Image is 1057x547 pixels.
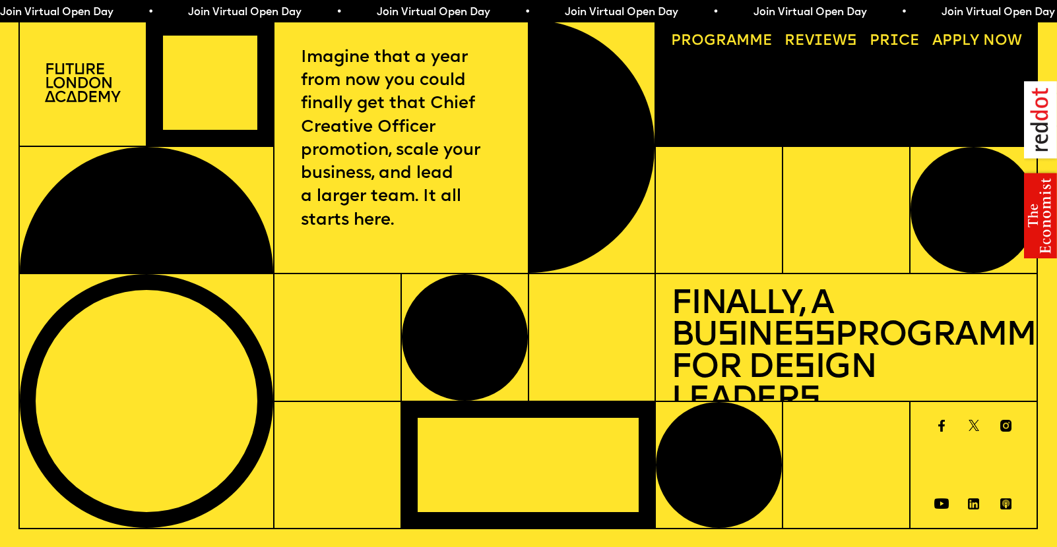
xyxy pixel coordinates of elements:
[141,7,147,18] span: •
[671,289,1022,418] h1: Finally, a Bu ine Programme for De ign Leader
[932,34,942,49] span: A
[793,320,835,353] span: ss
[799,384,819,418] span: s
[925,27,1029,56] a: Apply now
[301,46,501,232] p: Imagine that a year from now you could finally get that Chief Creative Officer promotion, scale y...
[794,352,814,386] span: s
[706,7,712,18] span: •
[717,320,738,353] span: s
[895,7,901,18] span: •
[518,7,524,18] span: •
[777,27,864,56] a: Reviews
[862,27,927,56] a: Price
[664,27,780,56] a: Programme
[330,7,336,18] span: •
[726,34,736,49] span: a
